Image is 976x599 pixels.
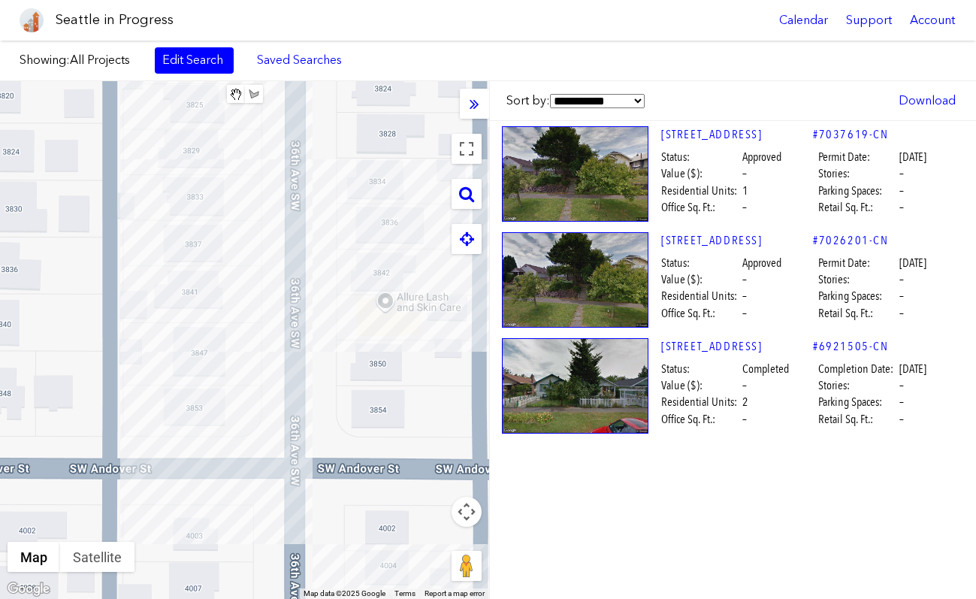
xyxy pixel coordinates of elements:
[899,288,904,304] span: –
[155,47,234,73] a: Edit Search
[818,183,897,199] span: Parking Spaces:
[661,149,740,165] span: Status:
[818,377,897,394] span: Stories:
[899,394,904,410] span: –
[56,11,174,29] h1: Seattle in Progress
[394,589,415,597] a: Terms
[70,53,130,67] span: All Projects
[891,88,963,113] a: Download
[452,497,482,527] button: Map camera controls
[425,589,485,597] a: Report a map error
[742,199,747,216] span: –
[550,94,645,108] select: Sort by:
[661,199,740,216] span: Office Sq. Ft.:
[742,411,747,428] span: –
[249,47,350,73] a: Saved Searches
[661,288,740,304] span: Residential Units:
[813,126,889,143] a: #7037619-CN
[742,271,747,288] span: –
[818,411,897,428] span: Retail Sq. Ft.:
[661,305,740,322] span: Office Sq. Ft.:
[452,134,482,164] button: Toggle fullscreen view
[506,92,645,109] label: Sort by:
[742,255,781,271] span: Approved
[818,199,897,216] span: Retail Sq. Ft.:
[8,542,60,572] button: Show street map
[4,579,53,599] a: Open this area in Google Maps (opens a new window)
[899,361,926,377] span: [DATE]
[661,126,813,143] a: [STREET_ADDRESS]
[899,255,926,271] span: [DATE]
[818,165,897,182] span: Stories:
[899,165,904,182] span: –
[899,199,904,216] span: –
[818,149,897,165] span: Permit Date:
[60,542,134,572] button: Show satellite imagery
[899,305,904,322] span: –
[813,338,889,355] a: #6921505-CN
[661,271,740,288] span: Value ($):
[661,338,813,355] a: [STREET_ADDRESS]
[899,377,904,394] span: –
[661,411,740,428] span: Office Sq. Ft.:
[818,305,897,322] span: Retail Sq. Ft.:
[661,183,740,199] span: Residential Units:
[818,288,897,304] span: Parking Spaces:
[661,232,813,249] a: [STREET_ADDRESS]
[899,411,904,428] span: –
[452,551,482,581] button: Drag Pegman onto the map to open Street View
[818,255,897,271] span: Permit Date:
[20,8,44,32] img: favicon-96x96.png
[742,149,781,165] span: Approved
[20,52,140,68] label: Showing:
[742,394,748,410] span: 2
[742,377,747,394] span: –
[813,232,889,249] a: #7026201-CN
[661,255,740,271] span: Status:
[245,85,263,103] button: Draw a shape
[818,361,897,377] span: Completion Date:
[818,271,897,288] span: Stories:
[502,232,648,328] img: 3847_36TH_AVE_SW_SEATTLE.jpg
[227,85,245,103] button: Stop drawing
[742,305,747,322] span: –
[661,377,740,394] span: Value ($):
[661,394,740,410] span: Residential Units:
[818,394,897,410] span: Parking Spaces:
[661,361,740,377] span: Status:
[899,183,904,199] span: –
[304,589,385,597] span: Map data ©2025 Google
[742,361,789,377] span: Completed
[742,183,748,199] span: 1
[742,288,747,304] span: –
[899,149,926,165] span: [DATE]
[899,271,904,288] span: –
[502,338,648,434] img: 3844_36TH_AVE_SW_SEATTLE.jpg
[661,165,740,182] span: Value ($):
[502,126,648,222] img: 3845_36TH_AVE_SW_SEATTLE.jpg
[4,579,53,599] img: Google
[742,165,747,182] span: –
